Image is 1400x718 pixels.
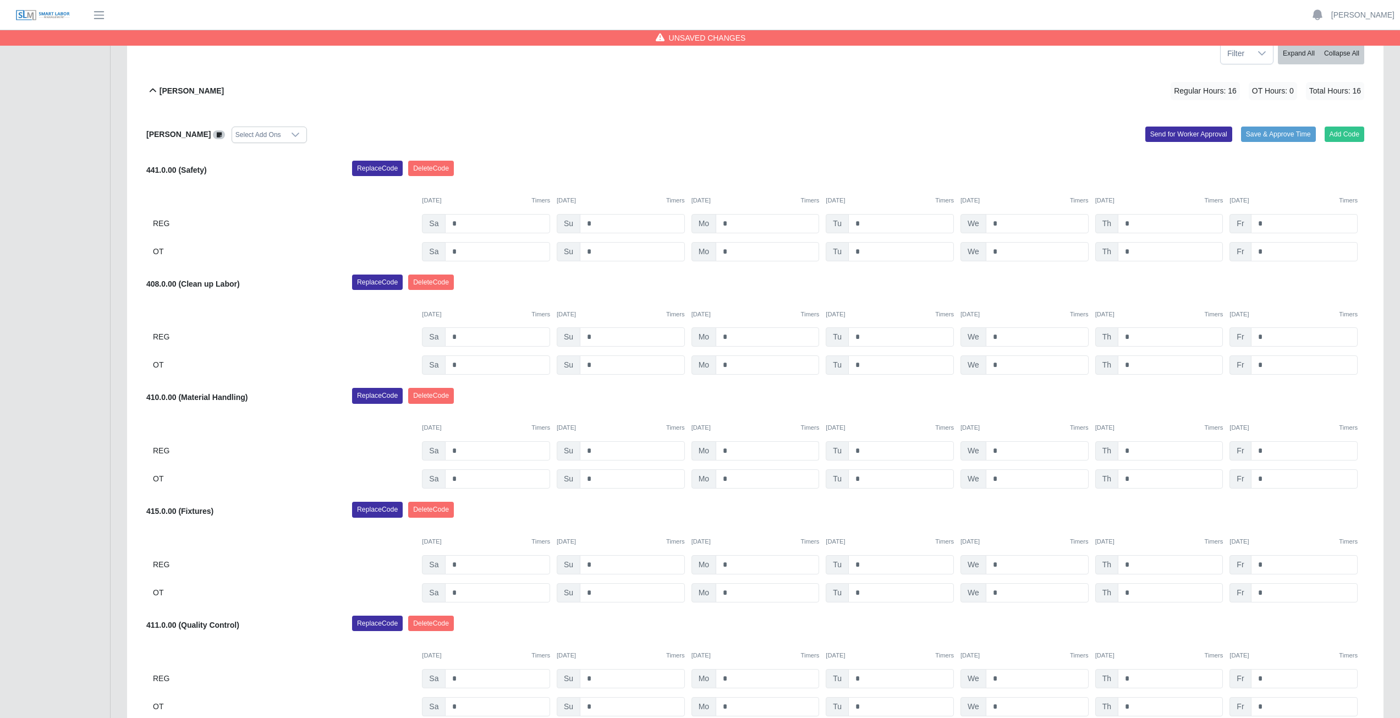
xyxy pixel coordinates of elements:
[1229,327,1251,347] span: Fr
[1229,583,1251,602] span: Fr
[1229,441,1251,461] span: Fr
[935,196,954,205] button: Timers
[691,441,716,461] span: Mo
[960,327,986,347] span: We
[557,669,580,688] span: Su
[801,196,820,205] button: Timers
[1205,651,1223,660] button: Timers
[960,441,986,461] span: We
[960,555,986,574] span: We
[1339,196,1358,205] button: Timers
[1095,355,1118,375] span: Th
[213,130,225,139] a: View/Edit Notes
[408,616,454,631] button: DeleteCode
[691,214,716,233] span: Mo
[1229,355,1251,375] span: Fr
[153,327,415,347] div: REG
[1171,82,1240,100] span: Regular Hours: 16
[1095,651,1223,660] div: [DATE]
[146,507,213,516] b: 415.0.00 (Fixtures)
[666,651,685,660] button: Timers
[960,537,1089,546] div: [DATE]
[666,423,685,432] button: Timers
[146,69,1364,113] button: [PERSON_NAME] Regular Hours: 16 OT Hours: 0 Total Hours: 16
[1331,9,1394,21] a: [PERSON_NAME]
[1221,43,1251,64] span: Filter
[826,214,849,233] span: Tu
[935,537,954,546] button: Timers
[557,310,685,319] div: [DATE]
[935,310,954,319] button: Timers
[1095,669,1118,688] span: Th
[691,310,820,319] div: [DATE]
[960,214,986,233] span: We
[408,275,454,290] button: DeleteCode
[160,85,224,97] b: [PERSON_NAME]
[960,310,1089,319] div: [DATE]
[826,651,954,660] div: [DATE]
[1095,697,1118,716] span: Th
[1070,537,1089,546] button: Timers
[960,697,986,716] span: We
[153,697,415,716] div: OT
[960,423,1089,432] div: [DATE]
[1339,423,1358,432] button: Timers
[669,32,746,43] span: Unsaved Changes
[691,555,716,574] span: Mo
[352,275,403,290] button: ReplaceCode
[826,697,849,716] span: Tu
[557,242,580,261] span: Su
[422,423,550,432] div: [DATE]
[1249,82,1297,100] span: OT Hours: 0
[422,310,550,319] div: [DATE]
[1095,537,1223,546] div: [DATE]
[1319,43,1364,64] button: Collapse All
[691,583,716,602] span: Mo
[1205,423,1223,432] button: Timers
[146,393,248,402] b: 410.0.00 (Material Handling)
[557,583,580,602] span: Su
[1229,469,1251,489] span: Fr
[1205,537,1223,546] button: Timers
[153,555,415,574] div: REG
[935,423,954,432] button: Timers
[1070,423,1089,432] button: Timers
[557,196,685,205] div: [DATE]
[557,537,685,546] div: [DATE]
[826,242,849,261] span: Tu
[422,469,446,489] span: Sa
[1095,469,1118,489] span: Th
[960,651,1089,660] div: [DATE]
[408,161,454,176] button: DeleteCode
[557,697,580,716] span: Su
[153,583,415,602] div: OT
[1229,242,1251,261] span: Fr
[422,651,550,660] div: [DATE]
[1325,127,1365,142] button: Add Code
[1205,196,1223,205] button: Timers
[422,697,446,716] span: Sa
[153,441,415,461] div: REG
[146,130,211,139] b: [PERSON_NAME]
[557,651,685,660] div: [DATE]
[1229,697,1251,716] span: Fr
[408,388,454,403] button: DeleteCode
[422,441,446,461] span: Sa
[352,161,403,176] button: ReplaceCode
[422,242,446,261] span: Sa
[153,355,415,375] div: OT
[960,583,986,602] span: We
[1205,310,1223,319] button: Timers
[422,355,446,375] span: Sa
[801,651,820,660] button: Timers
[557,355,580,375] span: Su
[826,355,849,375] span: Tu
[960,242,986,261] span: We
[531,537,550,546] button: Timers
[146,621,239,629] b: 411.0.00 (Quality Control)
[1095,583,1118,602] span: Th
[422,196,550,205] div: [DATE]
[960,669,986,688] span: We
[557,469,580,489] span: Su
[153,242,415,261] div: OT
